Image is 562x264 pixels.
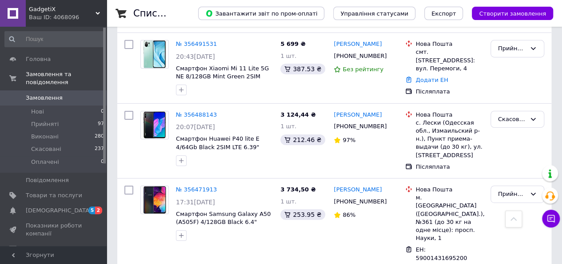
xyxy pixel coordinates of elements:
[31,108,44,116] span: Нові
[416,163,483,171] div: Післяплата
[280,123,296,130] span: 1 шт.
[280,111,315,118] span: 3 124,44 ₴
[26,70,107,86] span: Замовлення та повідомлення
[176,41,217,47] a: № 356491531
[416,111,483,119] div: Нова Пошта
[343,211,355,218] span: 86%
[280,53,296,59] span: 1 шт.
[416,119,483,159] div: с. Лески (Одесская обл., Измаильский р-н.), Пункт приема-выдачи (до 30 кг), ул. [STREET_ADDRESS]
[343,137,355,143] span: 97%
[472,7,553,20] button: Створити замовлення
[26,245,49,253] span: Відгуки
[31,120,59,128] span: Прийняті
[498,44,526,53] div: Прийнято
[463,10,553,16] a: Створити замовлення
[424,7,463,20] button: Експорт
[542,210,560,227] button: Чат з покупцем
[176,123,215,130] span: 20:07[DATE]
[431,10,456,17] span: Експорт
[479,10,546,17] span: Створити замовлення
[29,13,107,21] div: Ваш ID: 4068096
[31,145,61,153] span: Скасовані
[334,40,382,49] a: [PERSON_NAME]
[31,158,59,166] span: Оплачені
[141,186,168,214] img: Фото товару
[176,135,273,167] a: Смартфон Huawei P40 lite E 4/64Gb Black 2SIM LTE 6.39" 1560x720 IPS Bluetooth 5.0 4000 mAh NFC GPS
[141,111,168,139] img: Фото товару
[334,186,382,194] a: [PERSON_NAME]
[280,41,305,47] span: 5 699 ₴
[343,66,383,73] span: Без рейтингу
[176,65,269,105] a: Смартфон Xiaomi Mi 11 Lite 5G NE 8/128GB Mint Green 2SIM 6.55" AMOLED 2400x1080 64Мп/20Мп Full HD...
[26,94,63,102] span: Замовлення
[26,176,69,184] span: Повідомлення
[280,209,325,220] div: 253.95 ₴
[416,40,483,48] div: Нова Пошта
[176,211,271,250] a: Смартфон Samsung Galaxy A50 (A505F) 4/128GB Black 6.4" 2340x1080 2SIM LTE NFC Bluetooth 5.0 4000 ...
[95,133,104,141] span: 280
[416,77,448,83] a: Додати ЕН
[26,55,51,63] span: Головна
[26,222,82,238] span: Показники роботи компанії
[26,191,82,199] span: Товари та послуги
[31,133,59,141] span: Виконані
[333,7,415,20] button: Управління статусами
[498,190,526,199] div: Прийнято
[98,120,104,128] span: 97
[280,198,296,205] span: 1 шт.
[332,196,388,207] div: [PHONE_NUMBER]
[4,31,105,47] input: Пошук
[176,186,217,193] a: № 356471913
[29,5,96,13] span: GadgetiX
[133,8,223,19] h1: Список замовлень
[101,108,104,116] span: 0
[176,199,215,206] span: 17:31[DATE]
[140,186,169,214] a: Фото товару
[26,207,92,215] span: [DEMOGRAPHIC_DATA]
[205,9,317,17] span: Завантажити звіт по пром-оплаті
[101,158,104,166] span: 0
[416,194,483,242] div: м. [GEOGRAPHIC_DATA] ([GEOGRAPHIC_DATA].), №361 (до 30 кг на одне місце): просп. Науки, 1
[416,186,483,194] div: Нова Пошта
[198,7,324,20] button: Завантажити звіт по пром-оплаті
[140,111,169,139] a: Фото товару
[280,134,325,145] div: 212.46 ₴
[176,111,217,118] a: № 356488143
[143,41,166,68] img: Фото товару
[332,50,388,62] div: [PHONE_NUMBER]
[88,207,96,214] span: 5
[280,186,315,193] span: 3 734,50 ₴
[95,207,102,214] span: 2
[340,10,408,17] span: Управління статусами
[498,115,526,124] div: Скасовано
[416,48,483,73] div: смт. [STREET_ADDRESS]: вул. Перемоги, 4
[95,145,104,153] span: 237
[176,53,215,60] span: 20:43[DATE]
[416,88,483,96] div: Післяплата
[140,40,169,69] a: Фото товару
[280,64,325,74] div: 387.53 ₴
[332,121,388,132] div: [PHONE_NUMBER]
[334,111,382,119] a: [PERSON_NAME]
[416,246,467,261] span: ЕН: 59001431695200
